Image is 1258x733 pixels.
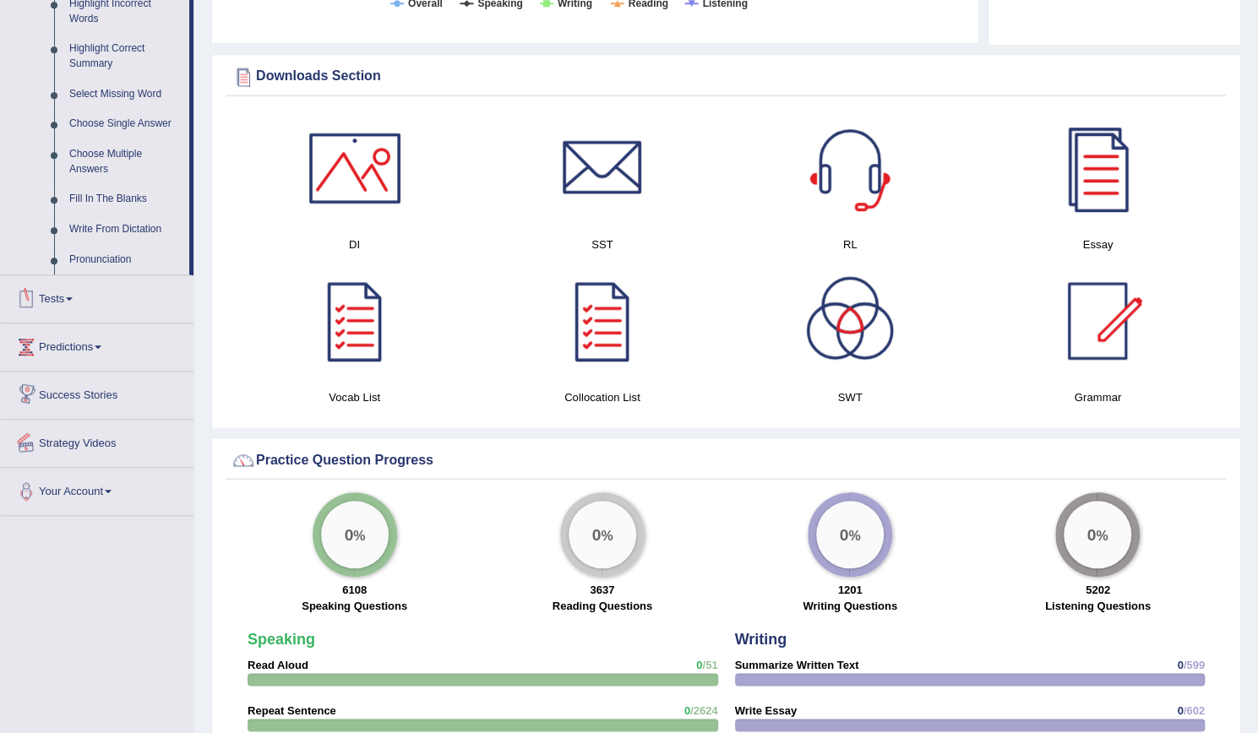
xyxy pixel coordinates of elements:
[735,704,797,717] strong: Write Essay
[1184,704,1205,717] span: /602
[569,501,636,568] div: %
[838,584,863,596] strong: 1201
[1,468,193,510] a: Your Account
[983,236,1213,253] h4: Essay
[816,501,884,568] div: %
[62,245,189,275] a: Pronunciation
[248,704,336,717] strong: Repeat Sentence
[487,236,717,253] h4: SST
[983,388,1213,406] h4: Grammar
[702,659,717,671] span: /51
[1,420,193,462] a: Strategy Videos
[231,448,1222,473] div: Practice Question Progress
[342,584,367,596] strong: 6108
[735,659,859,671] strong: Summarize Written Text
[344,525,353,544] big: 0
[239,388,470,406] h4: Vocab List
[62,109,189,139] a: Choose Single Answer
[1184,659,1205,671] span: /599
[803,598,897,614] label: Writing Questions
[1045,598,1151,614] label: Listening Questions
[248,631,315,648] strong: Speaking
[62,184,189,214] a: Fill In The Blanks
[684,704,690,717] span: 0
[1064,501,1131,568] div: %
[302,598,407,614] label: Speaking Questions
[487,388,717,406] h4: Collocation List
[590,584,614,596] strong: 3637
[591,525,601,544] big: 0
[1,275,193,318] a: Tests
[553,598,652,614] label: Reading Questions
[62,214,189,245] a: Write From Dictation
[696,659,702,671] span: 0
[1087,525,1097,544] big: 0
[735,236,966,253] h4: RL
[321,501,389,568] div: %
[1086,584,1110,596] strong: 5202
[735,631,787,648] strong: Writing
[62,34,189,79] a: Highlight Correct Summary
[1,323,193,366] a: Predictions
[690,704,718,717] span: /2624
[1177,704,1183,717] span: 0
[840,525,849,544] big: 0
[735,388,966,406] h4: SWT
[62,139,189,184] a: Choose Multiple Answers
[239,236,470,253] h4: DI
[62,79,189,110] a: Select Missing Word
[248,659,308,671] strong: Read Aloud
[1,372,193,414] a: Success Stories
[1177,659,1183,671] span: 0
[231,64,1222,90] div: Downloads Section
